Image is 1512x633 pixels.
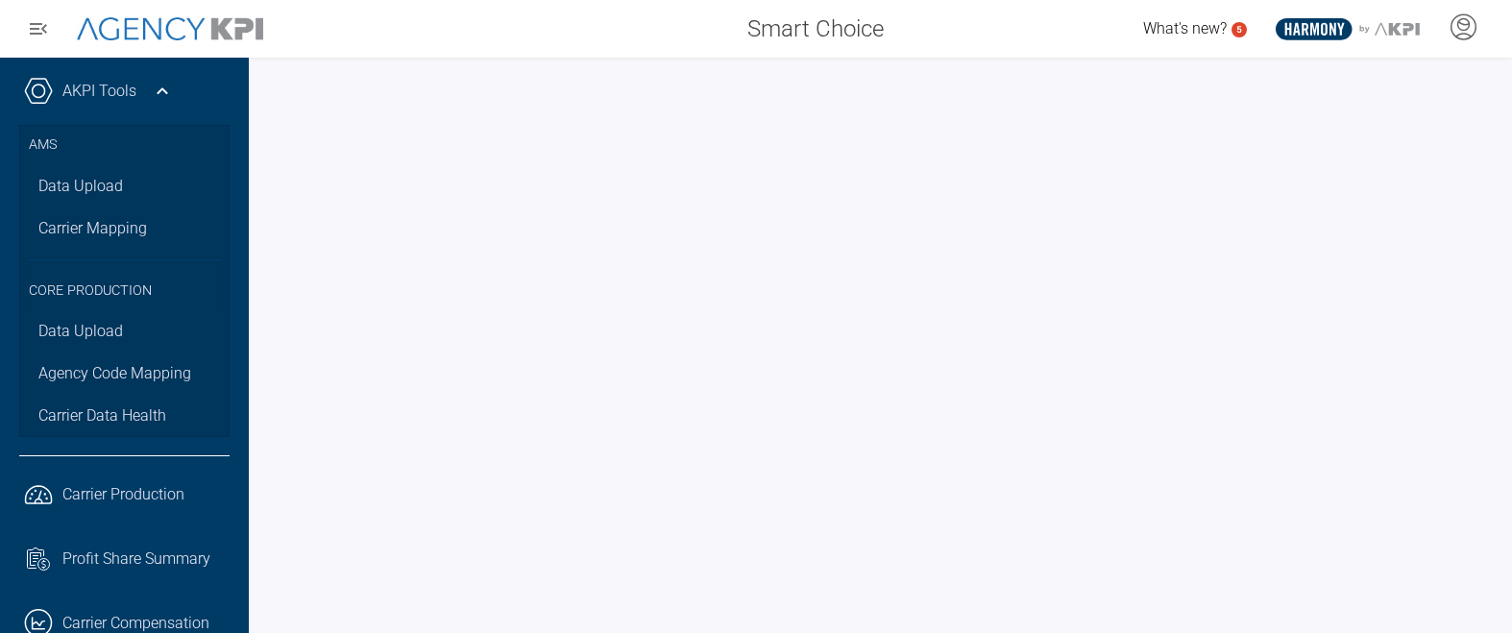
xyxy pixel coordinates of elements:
img: AgencyKPI [77,17,263,40]
a: 5 [1232,22,1247,37]
text: 5 [1236,24,1242,35]
a: Agency Code Mapping [19,353,230,395]
h3: AMS [29,125,220,165]
a: Carrier Mapping [19,207,230,250]
span: What's new? [1143,19,1227,37]
span: Profit Share Summary [62,548,210,571]
span: Carrier Production [62,483,184,506]
a: Data Upload [19,165,230,207]
a: Carrier Data Health [19,395,230,437]
a: AKPI Tools [62,80,136,103]
a: Data Upload [19,310,230,353]
span: Smart Choice [747,12,884,46]
span: Carrier Data Health [38,404,166,427]
h3: Core Production [29,259,220,311]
